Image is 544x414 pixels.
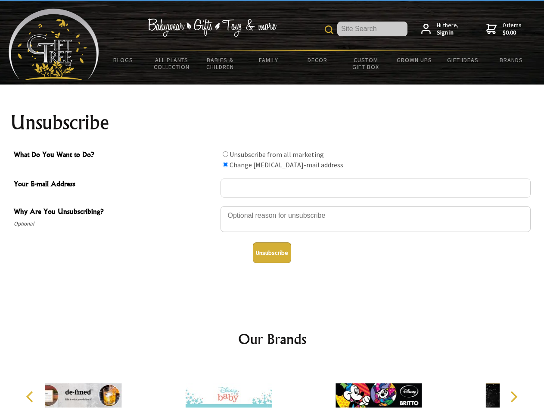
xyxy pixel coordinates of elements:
img: product search [325,25,333,34]
h2: Our Brands [17,329,527,349]
a: All Plants Collection [148,51,196,76]
input: Your E-mail Address [221,179,531,198]
a: BLOGS [99,51,148,69]
a: Decor [293,51,342,69]
span: What Do You Want to Do? [14,149,216,162]
img: Babyware - Gifts - Toys and more... [9,9,99,80]
img: Babywear - Gifts - Toys & more [147,19,277,37]
button: Unsubscribe [253,242,291,263]
span: 0 items [503,21,522,37]
span: Why Are You Unsubscribing? [14,206,216,219]
a: Hi there,Sign in [421,22,459,37]
strong: Sign in [437,29,459,37]
span: Your E-mail Address [14,179,216,191]
label: Unsubscribe from all marketing [230,150,324,159]
label: Change [MEDICAL_DATA]-mail address [230,160,343,169]
a: 0 items$0.00 [486,22,522,37]
a: Babies & Children [196,51,245,76]
a: Custom Gift Box [342,51,390,76]
button: Previous [22,387,40,406]
a: Grown Ups [390,51,438,69]
h1: Unsubscribe [10,112,534,133]
input: What Do You Want to Do? [223,151,228,157]
input: What Do You Want to Do? [223,162,228,167]
button: Next [504,387,523,406]
textarea: Why Are You Unsubscribing? [221,206,531,232]
a: Family [245,51,293,69]
a: Brands [487,51,536,69]
span: Optional [14,219,216,229]
span: Hi there, [437,22,459,37]
input: Site Search [337,22,407,36]
a: Gift Ideas [438,51,487,69]
strong: $0.00 [503,29,522,37]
